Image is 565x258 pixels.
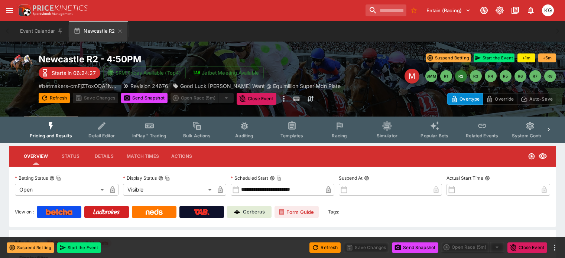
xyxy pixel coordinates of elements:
p: Override [495,95,514,103]
button: R5 [500,70,512,82]
button: SMM [425,70,437,82]
img: TabNZ [194,209,210,215]
p: Scheduled Start [231,175,268,181]
p: Display Status [123,175,157,181]
h2: Copy To Clipboard [39,53,341,65]
button: R7 [529,70,541,82]
span: Auditing [235,133,253,138]
button: Overtype [447,93,483,105]
img: Betcha [46,209,72,215]
button: Suspend Betting [426,53,471,62]
button: Kevin Gutschlag [540,2,556,19]
button: Match Times [121,147,165,165]
img: Cerberus [234,209,240,215]
button: Actions [165,147,198,165]
span: Racing [332,133,347,138]
button: Suspend At [364,176,369,181]
button: Newcastle R2 [69,21,127,42]
input: search [366,4,406,16]
img: jetbet-logo.svg [193,69,200,76]
button: Refresh [39,93,70,103]
img: Neds [146,209,162,215]
div: split button [171,93,234,103]
button: Override [483,93,517,105]
img: PriceKinetics [33,5,88,11]
div: split button [441,242,504,252]
button: Connected to PK [477,4,491,17]
button: R4 [485,70,497,82]
p: Betting Status [15,175,48,181]
button: more [550,243,559,252]
img: PriceKinetics Logo [16,3,31,18]
button: +1m [517,53,535,62]
div: Event type filters [24,117,541,143]
button: Auto-Save [517,93,556,105]
button: open drawer [3,4,16,17]
svg: Visible [538,152,547,161]
button: R6 [514,70,526,82]
p: Good Luck [PERSON_NAME] Want @ Equimillion Super Mdn Plate [180,82,341,90]
div: Kevin Gutschlag [542,4,554,16]
button: Display StatusCopy To Clipboard [158,176,163,181]
div: Start From [447,93,556,105]
span: Related Events [466,133,498,138]
button: Suspend Betting [7,242,54,253]
button: R2 [455,70,467,82]
nav: pagination navigation [425,70,556,82]
button: SRM Prices Available (Top4) [103,66,186,79]
div: Open [15,184,107,196]
button: Details [87,147,121,165]
button: No Bookmarks [408,4,420,16]
span: Templates [280,133,303,138]
button: Close Event [237,93,276,105]
button: more [279,93,288,105]
span: Detail Editor [88,133,115,138]
p: Copy To Clipboard [39,82,118,90]
img: Sportsbook Management [33,12,73,16]
a: Cerberus [227,206,272,218]
button: R8 [544,70,556,82]
button: Copy To Clipboard [165,176,170,181]
p: Starts in 06:24:27 [52,69,96,77]
div: Visible [123,184,215,196]
button: Notifications [524,4,538,17]
button: Start the Event [474,53,514,62]
button: Copy To Clipboard [276,176,282,181]
button: +5m [538,53,556,62]
button: R3 [470,70,482,82]
img: Ladbrokes [93,209,120,215]
button: Jetbet Meeting Available [189,66,264,79]
p: Revision 24676 [130,82,168,90]
p: Auto-Save [529,95,553,103]
button: Event Calendar [16,21,68,42]
p: Overtype [460,95,480,103]
button: R1 [440,70,452,82]
button: Documentation [509,4,522,17]
div: Edit Meeting [405,69,419,84]
span: System Controls [512,133,548,138]
img: horse_racing.png [9,53,33,77]
label: View on : [15,206,34,218]
label: Tags: [328,206,339,218]
p: Suspend At [339,175,363,181]
p: Cerberus [243,208,265,216]
span: InPlay™ Trading [132,133,166,138]
button: Send Snapshot [121,93,168,103]
span: Popular Bets [420,133,448,138]
button: Betting StatusCopy To Clipboard [49,176,55,181]
button: Overview [18,147,54,165]
button: Select Tenant [422,4,475,16]
span: Bulk Actions [183,133,211,138]
div: Good Luck Sandie Want @ Equimillion Super Mdn Plate [173,82,341,90]
button: Close Event [507,242,547,253]
span: Simulator [377,133,397,138]
button: Refresh [309,242,341,253]
a: Form Guide [275,206,319,218]
button: Start the Event [57,242,101,253]
span: Pricing and Results [30,133,72,138]
button: Scheduled StartCopy To Clipboard [270,176,275,181]
svg: Open [528,153,535,160]
button: Send Snapshot [392,242,438,253]
button: Toggle light/dark mode [493,4,506,17]
p: Actual Start Time [447,175,483,181]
